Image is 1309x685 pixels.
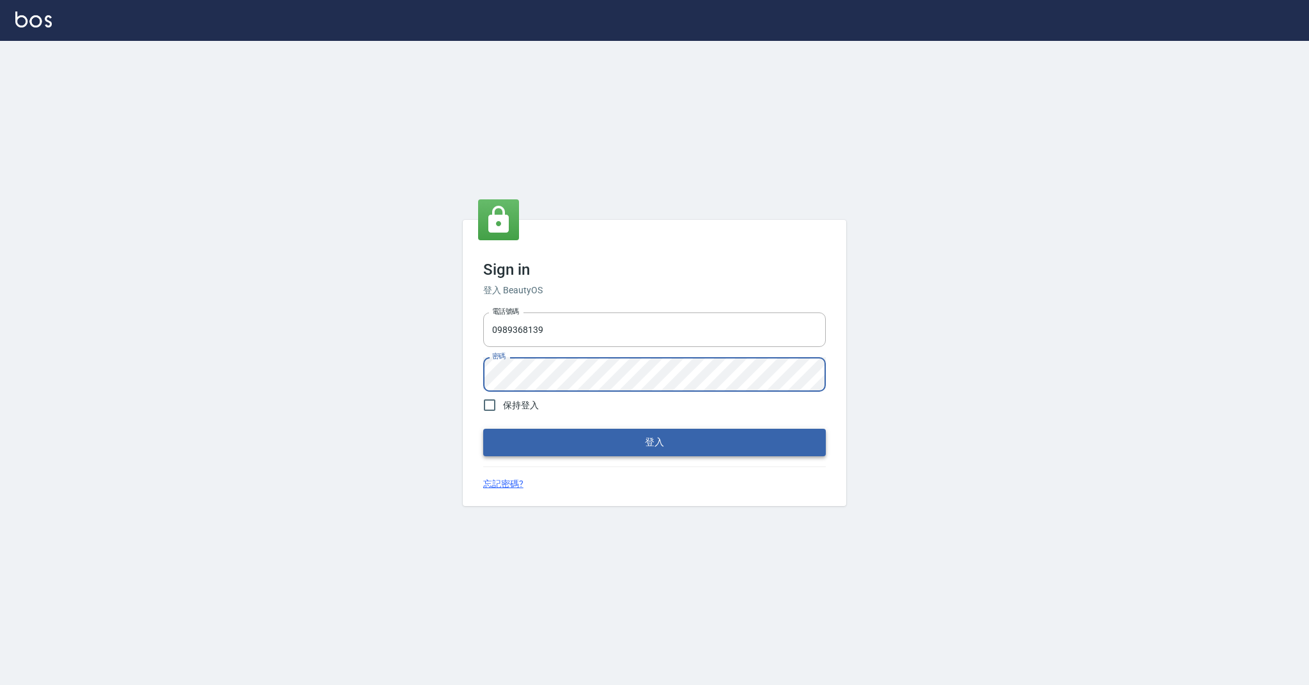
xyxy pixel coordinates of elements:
[483,284,826,297] h6: 登入 BeautyOS
[492,351,506,361] label: 密碼
[15,12,52,27] img: Logo
[483,429,826,456] button: 登入
[483,477,523,491] a: 忘記密碼?
[492,307,519,316] label: 電話號碼
[503,399,539,412] span: 保持登入
[483,261,826,279] h3: Sign in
